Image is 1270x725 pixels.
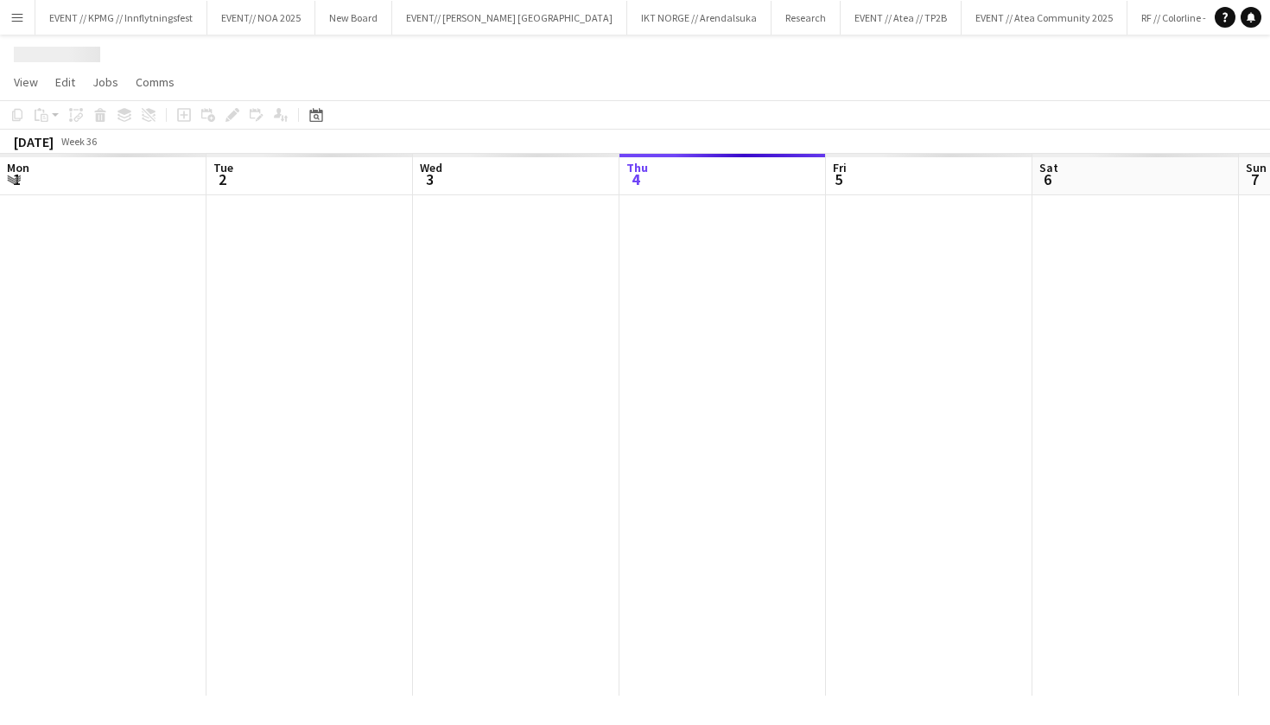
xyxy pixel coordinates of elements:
span: Sat [1039,160,1058,175]
span: View [14,74,38,90]
button: Research [772,1,841,35]
a: View [7,71,45,93]
span: Edit [55,74,75,90]
div: [DATE] [14,133,54,150]
span: Fri [833,160,847,175]
button: EVENT// [PERSON_NAME] [GEOGRAPHIC_DATA] [392,1,627,35]
span: Mon [7,160,29,175]
button: IKT NORGE // Arendalsuka [627,1,772,35]
span: Sun [1246,160,1267,175]
span: Week 36 [57,135,100,148]
span: Jobs [92,74,118,90]
span: Wed [420,160,442,175]
span: Thu [626,160,648,175]
span: Tue [213,160,233,175]
button: EVENT// NOA 2025 [207,1,315,35]
span: 5 [830,169,847,189]
span: 4 [624,169,648,189]
span: 6 [1037,169,1058,189]
span: Comms [136,74,175,90]
span: 2 [211,169,233,189]
button: New Board [315,1,392,35]
span: 3 [417,169,442,189]
button: EVENT // Atea Community 2025 [962,1,1127,35]
button: RF // Colorline - BAT [1127,1,1240,35]
a: Comms [129,71,181,93]
button: EVENT // KPMG // Innflytningsfest [35,1,207,35]
span: 1 [4,169,29,189]
a: Edit [48,71,82,93]
button: EVENT // Atea // TP2B [841,1,962,35]
a: Jobs [86,71,125,93]
span: 7 [1243,169,1267,189]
